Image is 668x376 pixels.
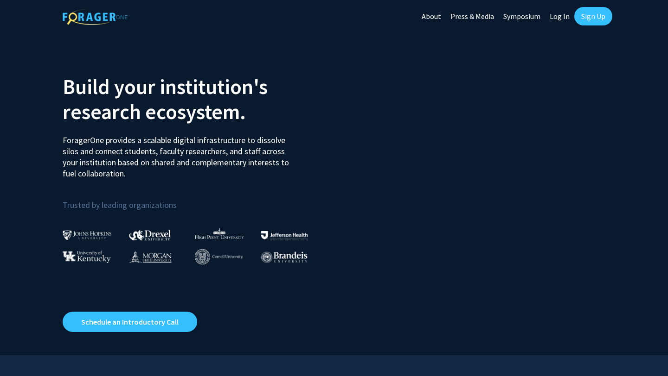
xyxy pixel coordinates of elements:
img: Cornell University [195,249,243,264]
img: ForagerOne Logo [63,9,128,25]
p: ForagerOne provides a scalable digital infrastructure to dissolve silos and connect students, fac... [63,128,295,179]
img: Drexel University [129,230,171,240]
img: High Point University [195,228,244,239]
a: Sign Up [574,7,612,25]
a: Opens in a new tab [63,312,197,332]
img: University of Kentucky [63,251,111,263]
p: Trusted by leading organizations [63,187,327,212]
img: Brandeis University [261,251,308,263]
img: Thomas Jefferson University [261,231,308,240]
h2: Build your institution's research ecosystem. [63,74,327,124]
img: Johns Hopkins University [63,230,112,240]
img: Morgan State University [129,251,172,263]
